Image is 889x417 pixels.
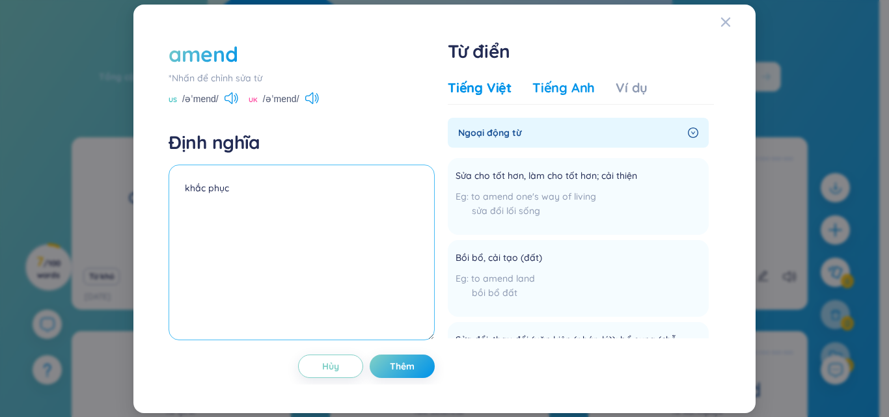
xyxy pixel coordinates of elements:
h4: Định nghĩa [169,131,435,154]
span: to amend land [471,273,535,284]
span: /əˈmend/ [182,92,219,106]
div: Tiếng Việt [448,79,512,97]
button: Close [720,5,756,40]
span: Sửa cho tốt hơn, làm cho tốt hơn; cải thiện [456,168,637,184]
span: Bồi bổ, cải tạo (đất) [456,250,542,266]
span: right-circle [688,128,698,138]
div: amend [169,40,238,68]
div: Ví dụ [616,79,648,97]
textarea: khắc phục [169,165,435,340]
span: Ngoại động từ [458,126,683,140]
div: bồi bổ đất [456,286,559,300]
span: Thêm [390,360,415,373]
div: sửa đổi lối sống [456,204,654,218]
span: /əˈmend/ [263,92,299,106]
span: Hủy [322,360,339,373]
div: Tiếng Anh [532,79,595,97]
span: US [169,95,177,105]
h1: Từ điển [448,40,714,63]
span: to amend one's way of living [471,191,596,202]
div: *Nhấn để chỉnh sửa từ [169,71,435,85]
span: Sửa đổi, thay đổi (văn kiện (pháp lý)); bổ sung (chỗ thiếu sót, sai lầm trong một văn kiện...) [456,332,684,361]
span: UK [249,95,258,105]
